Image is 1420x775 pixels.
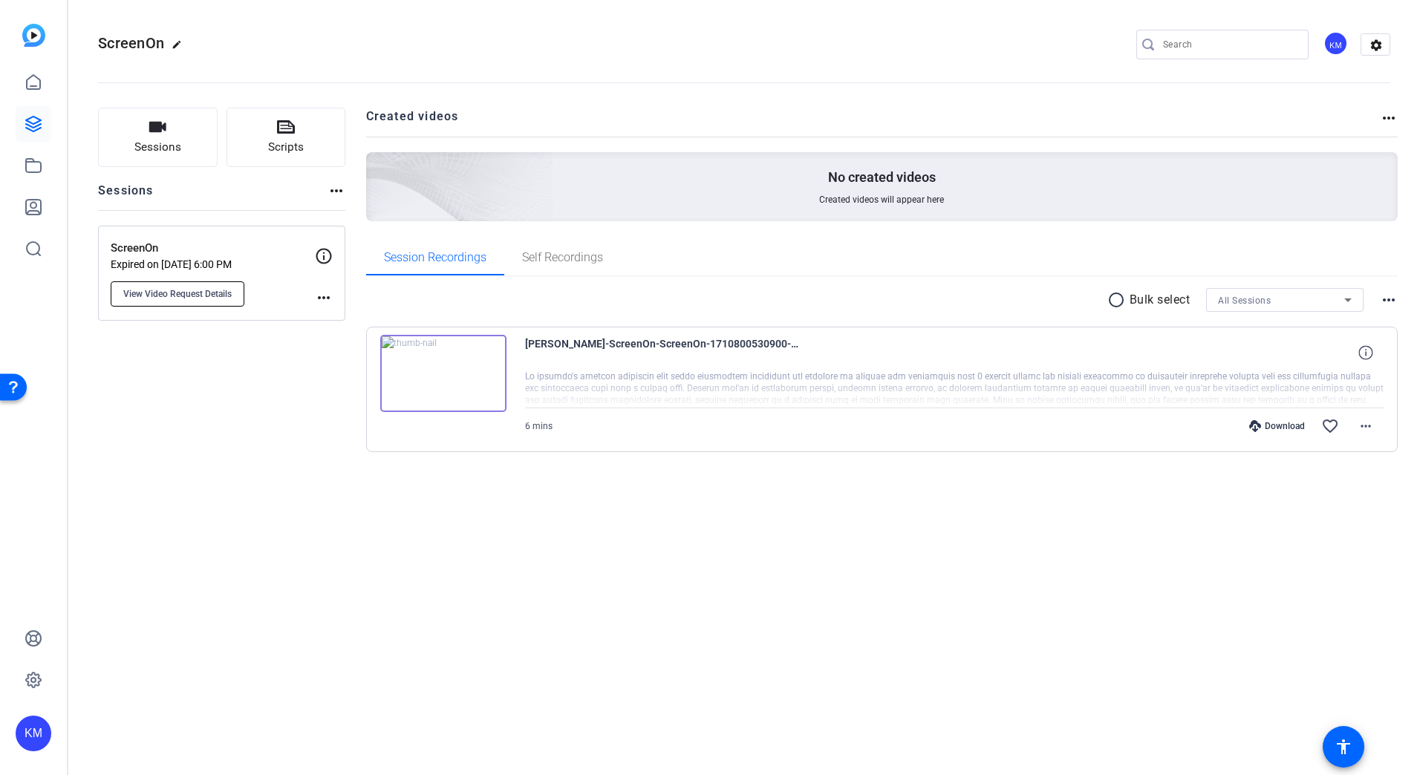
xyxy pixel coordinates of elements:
[366,108,1381,137] h2: Created videos
[1130,291,1191,309] p: Bulk select
[123,288,232,300] span: View Video Request Details
[1357,417,1375,435] mat-icon: more_horiz
[819,194,944,206] span: Created videos will appear here
[134,139,181,156] span: Sessions
[1242,420,1312,432] div: Download
[200,5,554,327] img: Creted videos background
[1323,31,1348,56] div: KM
[1380,291,1398,309] mat-icon: more_horiz
[111,240,315,257] p: ScreenOn
[268,139,304,156] span: Scripts
[384,252,486,264] span: Session Recordings
[315,289,333,307] mat-icon: more_horiz
[98,108,218,167] button: Sessions
[98,34,164,52] span: ScreenOn
[1380,109,1398,127] mat-icon: more_horiz
[522,252,603,264] span: Self Recordings
[111,258,315,270] p: Expired on [DATE] 6:00 PM
[380,335,507,412] img: thumb-nail
[16,716,51,751] div: KM
[1218,295,1271,306] span: All Sessions
[98,182,154,210] h2: Sessions
[22,24,45,47] img: blue-gradient.svg
[828,169,936,186] p: No created videos
[525,421,553,431] span: 6 mins
[1323,31,1349,57] ngx-avatar: Kimberly Mentryka
[172,39,189,57] mat-icon: edit
[1361,34,1391,56] mat-icon: settings
[328,182,345,200] mat-icon: more_horiz
[227,108,346,167] button: Scripts
[1321,417,1339,435] mat-icon: favorite_border
[1107,291,1130,309] mat-icon: radio_button_unchecked
[525,335,800,370] span: [PERSON_NAME]-ScreenOn-ScreenOn-1710800530900-screen
[1163,36,1297,53] input: Search
[111,281,244,307] button: View Video Request Details
[1335,738,1352,756] mat-icon: accessibility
